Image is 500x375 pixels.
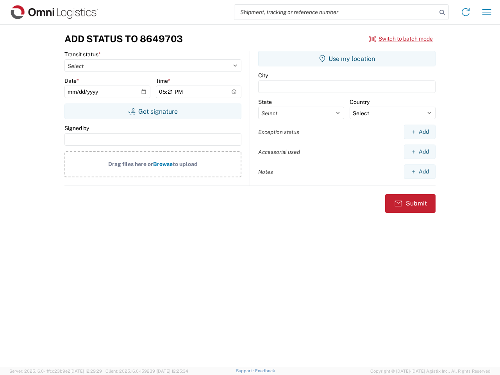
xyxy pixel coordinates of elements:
[9,369,102,373] span: Server: 2025.16.0-1ffcc23b9e2
[64,77,79,84] label: Date
[350,98,370,105] label: Country
[255,368,275,373] a: Feedback
[234,5,437,20] input: Shipment, tracking or reference number
[404,164,436,179] button: Add
[105,369,188,373] span: Client: 2025.16.0-1592391
[70,369,102,373] span: [DATE] 12:29:29
[258,129,299,136] label: Exception status
[64,33,183,45] h3: Add Status to 8649703
[153,161,173,167] span: Browse
[64,104,241,119] button: Get signature
[173,161,198,167] span: to upload
[258,98,272,105] label: State
[258,148,300,155] label: Accessorial used
[258,72,268,79] label: City
[404,145,436,159] button: Add
[108,161,153,167] span: Drag files here or
[404,125,436,139] button: Add
[258,51,436,66] button: Use my location
[157,369,188,373] span: [DATE] 12:25:34
[236,368,255,373] a: Support
[369,32,433,45] button: Switch to batch mode
[156,77,170,84] label: Time
[64,125,89,132] label: Signed by
[64,51,101,58] label: Transit status
[385,194,436,213] button: Submit
[370,368,491,375] span: Copyright © [DATE]-[DATE] Agistix Inc., All Rights Reserved
[258,168,273,175] label: Notes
